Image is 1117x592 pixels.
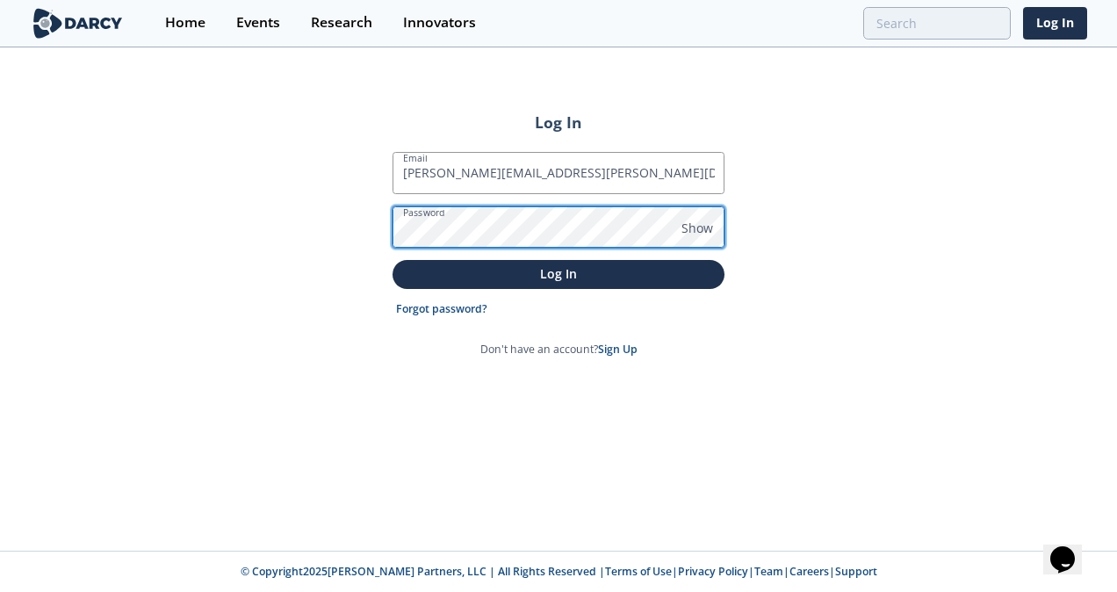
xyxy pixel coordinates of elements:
[681,219,713,237] span: Show
[403,151,428,165] label: Email
[165,16,205,30] div: Home
[678,564,748,579] a: Privacy Policy
[754,564,783,579] a: Team
[605,564,672,579] a: Terms of Use
[405,264,712,283] p: Log In
[396,301,487,317] a: Forgot password?
[598,342,638,357] a: Sign Up
[789,564,829,579] a: Careers
[30,8,126,39] img: logo-wide.svg
[133,564,984,580] p: © Copyright 2025 [PERSON_NAME] Partners, LLC | All Rights Reserved | | | | |
[393,111,724,134] h2: Log In
[403,16,476,30] div: Innovators
[403,206,445,220] label: Password
[311,16,372,30] div: Research
[236,16,280,30] div: Events
[863,7,1011,40] input: Advanced Search
[835,564,877,579] a: Support
[480,342,638,357] p: Don't have an account?
[1023,7,1087,40] a: Log In
[1043,522,1099,574] iframe: chat widget
[393,260,724,289] button: Log In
